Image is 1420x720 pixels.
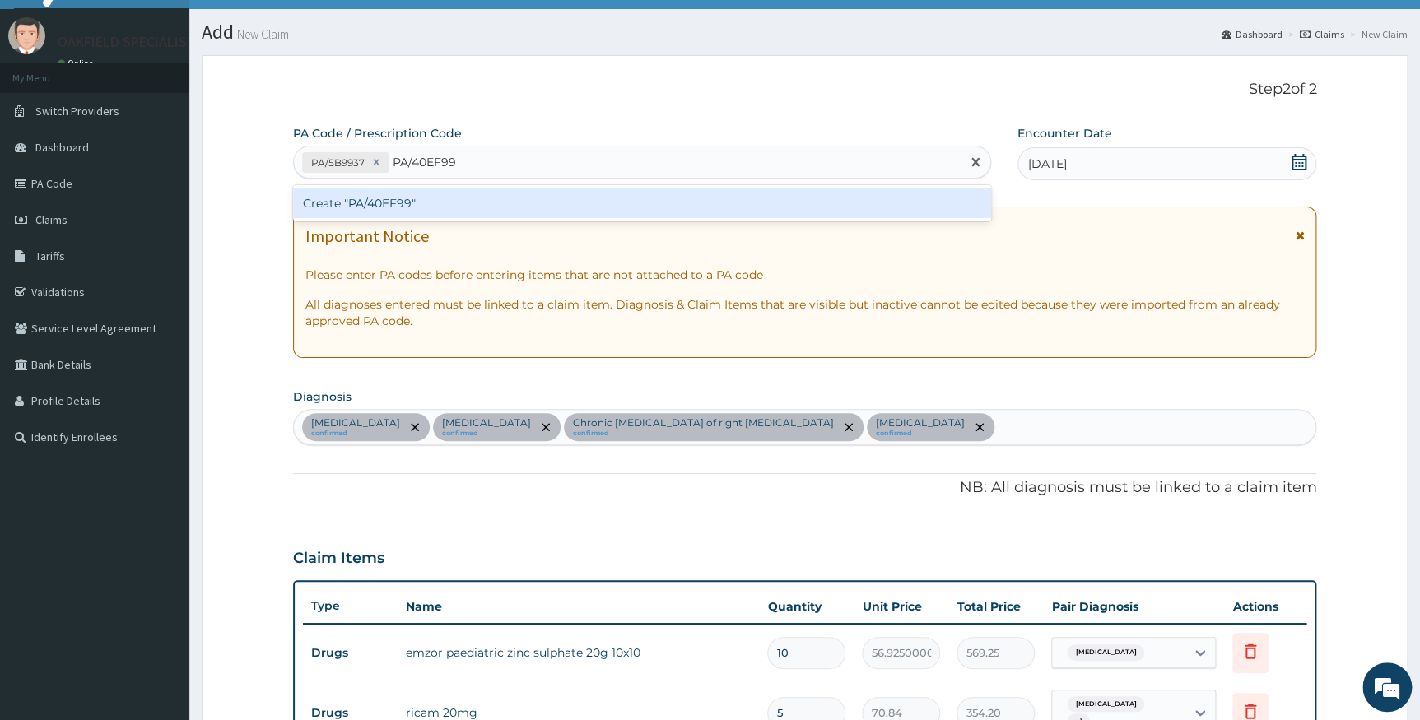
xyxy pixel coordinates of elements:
[35,104,119,118] span: Switch Providers
[305,227,429,245] h1: Important Notice
[305,267,1305,283] p: Please enter PA codes before entering items that are not attached to a PA code
[876,416,965,430] p: [MEDICAL_DATA]
[303,591,398,621] th: Type
[854,590,948,623] th: Unit Price
[876,430,965,438] small: confirmed
[311,416,400,430] p: [MEDICAL_DATA]
[407,420,422,434] span: remove selection option
[841,420,856,434] span: remove selection option
[293,125,462,142] label: PA Code / Prescription Code
[948,590,1043,623] th: Total Price
[311,430,400,438] small: confirmed
[293,550,384,568] h3: Claim Items
[1300,27,1344,41] a: Claims
[35,212,68,227] span: Claims
[303,638,398,668] td: Drugs
[30,82,67,123] img: d_794563401_company_1708531726252_794563401
[86,92,277,114] div: Chat with us now
[573,430,834,438] small: confirmed
[398,590,760,623] th: Name
[1346,27,1408,41] li: New Claim
[1043,590,1224,623] th: Pair Diagnosis
[442,416,531,430] p: [MEDICAL_DATA]
[1222,27,1283,41] a: Dashboard
[35,249,65,263] span: Tariffs
[1224,590,1306,623] th: Actions
[8,449,314,507] textarea: Type your message and hit 'Enter'
[234,28,289,40] small: New Claim
[293,388,352,405] label: Diagnosis
[95,207,227,374] span: We're online!
[398,636,760,669] td: emzor paediatric zinc sulphate 20g 10x10
[293,477,1317,499] p: NB: All diagnosis must be linked to a claim item
[573,416,834,430] p: Chronic [MEDICAL_DATA] of right [MEDICAL_DATA]
[8,17,45,54] img: User Image
[270,8,310,48] div: Minimize live chat window
[442,430,531,438] small: confirmed
[293,81,1317,99] p: Step 2 of 2
[759,590,854,623] th: Quantity
[1017,125,1112,142] label: Encounter Date
[1028,156,1067,172] span: [DATE]
[202,21,1408,43] h1: Add
[306,153,367,172] div: PA/5B9937
[35,140,89,155] span: Dashboard
[58,35,263,49] p: OAKFIELD SPECIALIST HOSPITAL
[538,420,553,434] span: remove selection option
[58,58,97,69] a: Online
[972,420,987,434] span: remove selection option
[1067,644,1144,661] span: [MEDICAL_DATA]
[305,296,1305,329] p: All diagnoses entered must be linked to a claim item. Diagnosis & Claim Items that are visible bu...
[293,188,991,218] div: Create "PA/40EF99"
[1067,696,1144,713] span: [MEDICAL_DATA]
